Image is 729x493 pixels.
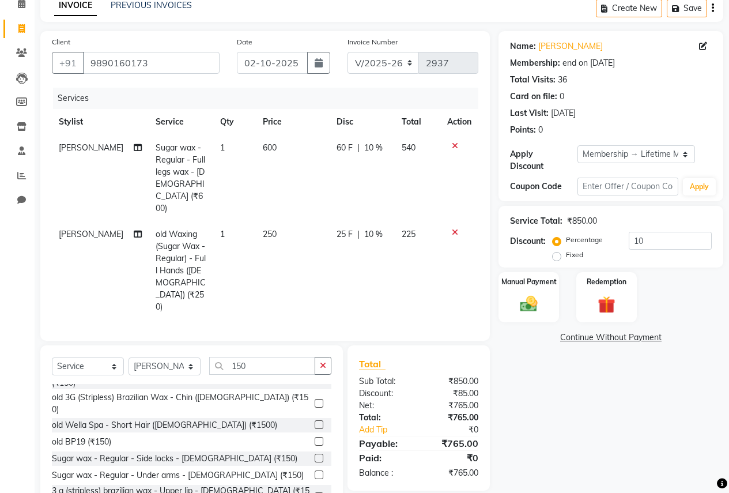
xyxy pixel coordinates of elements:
input: Search or Scan [209,357,315,375]
span: 1 [220,229,225,239]
input: Enter Offer / Coupon Code [577,178,678,195]
span: 1 [220,142,225,153]
div: Balance : [350,467,419,479]
div: ₹85.00 [418,387,487,400]
div: Paid: [350,451,419,465]
div: 36 [558,74,567,86]
div: Net: [350,400,419,412]
th: Price [256,109,330,135]
div: old 3G (Stripless) Brazilian Wax - Chin ([DEMOGRAPHIC_DATA]) (₹150) [52,392,310,416]
th: Stylist [52,109,149,135]
div: Name: [510,40,536,52]
span: Sugar wax - Regular - Full legs wax - [DEMOGRAPHIC_DATA] (₹600) [156,142,205,213]
span: | [357,142,360,154]
span: 10 % [364,142,383,154]
div: [DATE] [551,107,576,119]
div: Last Visit: [510,107,549,119]
div: Apply Discount [510,148,577,172]
span: 250 [263,229,277,239]
th: Disc [330,109,395,135]
span: 225 [402,229,416,239]
div: Membership: [510,57,560,69]
div: ₹0 [418,451,487,465]
div: Total Visits: [510,74,556,86]
span: | [357,228,360,240]
img: _cash.svg [515,294,543,314]
label: Invoice Number [347,37,398,47]
label: Fixed [566,250,583,260]
span: 600 [263,142,277,153]
div: Services [53,88,487,109]
th: Service [149,109,213,135]
button: Apply [683,178,716,195]
div: 0 [560,91,564,103]
div: Discount: [350,387,419,400]
span: Total [359,358,386,370]
img: _gift.svg [592,294,621,315]
div: old BP19 (₹150) [52,436,111,448]
th: Total [395,109,440,135]
span: 10 % [364,228,383,240]
span: [PERSON_NAME] [59,229,123,239]
span: [PERSON_NAME] [59,142,123,153]
span: 60 F [337,142,353,154]
a: Continue Without Payment [501,332,721,344]
span: old Waxing (Sugar Wax - Regular) - Full Hands ([DEMOGRAPHIC_DATA]) (₹250) [156,229,206,312]
span: 540 [402,142,416,153]
div: 0 [538,124,543,136]
div: Service Total: [510,215,562,227]
div: ₹765.00 [418,400,487,412]
div: old Wella Spa - Short Hair ([DEMOGRAPHIC_DATA]) (₹1500) [52,419,277,431]
button: +91 [52,52,84,74]
div: Discount: [510,235,546,247]
label: Percentage [566,235,603,245]
th: Qty [213,109,256,135]
a: [PERSON_NAME] [538,40,603,52]
th: Action [440,109,478,135]
label: Client [52,37,70,47]
div: ₹0 [430,424,487,436]
div: ₹765.00 [418,436,487,450]
div: Card on file: [510,91,557,103]
div: ₹850.00 [567,215,597,227]
div: ₹765.00 [418,412,487,424]
div: ₹765.00 [418,467,487,479]
input: Search by Name/Mobile/Email/Code [83,52,220,74]
div: Sugar wax - Regular - Side locks - [DEMOGRAPHIC_DATA] (₹150) [52,453,297,465]
div: Payable: [350,436,419,450]
div: Sub Total: [350,375,419,387]
label: Manual Payment [501,277,557,287]
label: Date [237,37,252,47]
label: Redemption [587,277,626,287]
span: 25 F [337,228,353,240]
div: Coupon Code [510,180,577,193]
a: Add Tip [350,424,430,436]
div: Total: [350,412,419,424]
div: Points: [510,124,536,136]
div: end on [DATE] [562,57,615,69]
div: Sugar wax - Regular - Under arms - [DEMOGRAPHIC_DATA] (₹150) [52,469,304,481]
div: ₹850.00 [418,375,487,387]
